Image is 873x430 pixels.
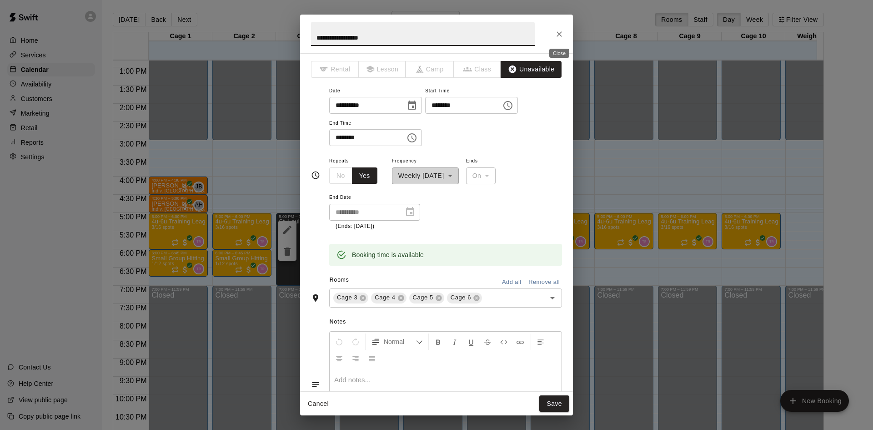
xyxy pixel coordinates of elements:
[454,61,502,78] span: The type of an existing booking cannot be changed
[546,292,559,304] button: Open
[311,61,359,78] span: The type of an existing booking cannot be changed
[329,117,422,130] span: End Time
[330,277,349,283] span: Rooms
[551,26,567,42] button: Close
[497,275,526,289] button: Add all
[329,192,420,204] span: End Date
[348,334,363,350] button: Redo
[384,337,416,346] span: Normal
[348,350,363,366] button: Right Align
[406,61,454,78] span: The type of an existing booking cannot be changed
[371,293,406,304] div: Cage 4
[371,293,399,302] span: Cage 4
[331,334,347,350] button: Undo
[333,293,361,302] span: Cage 3
[549,49,569,58] div: Close
[499,96,517,115] button: Choose time, selected time is 5:00 PM
[331,350,347,366] button: Center Align
[431,334,446,350] button: Format Bold
[480,334,495,350] button: Format Strikethrough
[403,129,421,147] button: Choose time, selected time is 7:00 PM
[512,334,528,350] button: Insert Link
[501,61,562,78] button: Unavailable
[409,293,444,304] div: Cage 5
[425,85,518,97] span: Start Time
[330,315,562,329] span: Notes
[447,293,482,304] div: Cage 6
[336,222,414,231] p: (Ends: [DATE])
[466,167,496,184] div: On
[304,395,333,412] button: Cancel
[392,155,459,167] span: Frequency
[311,171,320,180] svg: Timing
[463,334,479,350] button: Format Underline
[333,293,368,304] div: Cage 3
[496,334,512,350] button: Insert Code
[409,293,437,302] span: Cage 5
[466,155,496,167] span: Ends
[329,85,422,97] span: Date
[359,61,406,78] span: The type of an existing booking cannot be changed
[352,167,377,184] button: Yes
[447,334,462,350] button: Format Italics
[526,275,562,289] button: Remove all
[352,247,424,263] div: Booking time is available
[539,395,569,412] button: Save
[329,167,377,184] div: outlined button group
[311,380,320,389] svg: Notes
[533,334,548,350] button: Left Align
[403,96,421,115] button: Choose date, selected date is Sep 19, 2025
[447,293,475,302] span: Cage 6
[367,334,426,350] button: Formatting Options
[329,155,385,167] span: Repeats
[364,350,380,366] button: Justify Align
[311,293,320,303] svg: Rooms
